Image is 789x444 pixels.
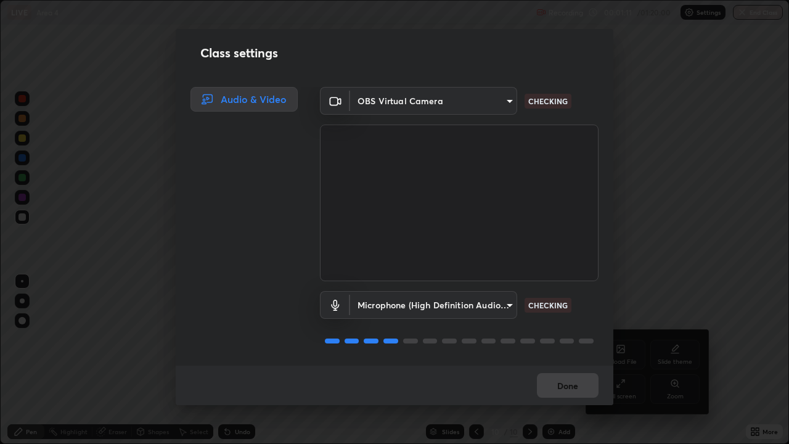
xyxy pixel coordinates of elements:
[528,96,568,107] p: CHECKING
[190,87,298,112] div: Audio & Video
[200,44,278,62] h2: Class settings
[350,291,517,319] div: OBS Virtual Camera
[528,300,568,311] p: CHECKING
[350,87,517,115] div: OBS Virtual Camera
